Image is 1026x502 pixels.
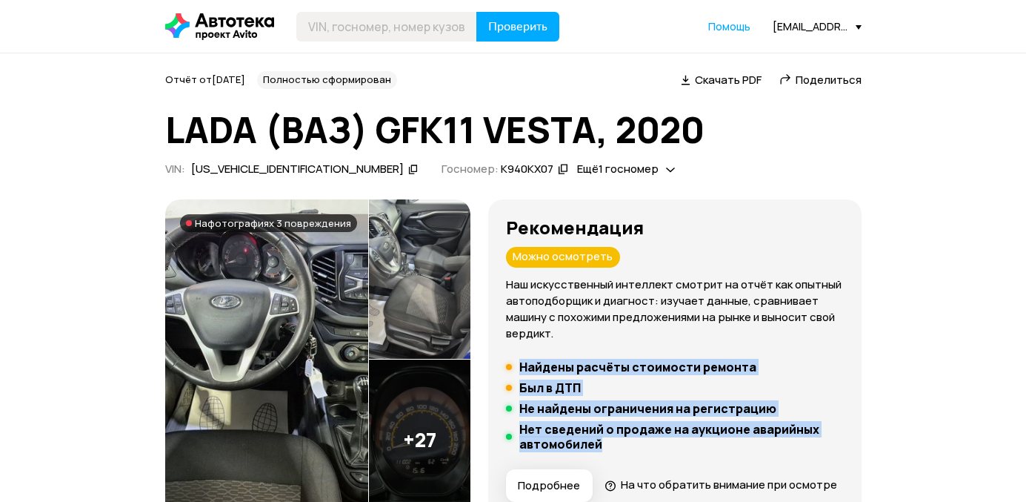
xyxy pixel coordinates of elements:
span: Госномер: [442,161,499,176]
h5: Был в ДТП [519,380,581,395]
span: Проверить [488,21,547,33]
h3: Рекомендация [506,217,844,238]
button: Проверить [476,12,559,42]
a: На что обратить внимание при осмотре [604,477,837,492]
a: Помощь [708,19,750,34]
input: VIN, госномер, номер кузова [296,12,477,42]
span: Отчёт от [DATE] [165,73,245,86]
span: VIN : [165,161,185,176]
a: Скачать PDF [681,72,762,87]
span: Поделиться [796,72,862,87]
button: Подробнее [506,469,593,502]
span: Ещё 1 госномер [577,161,659,176]
span: Помощь [708,19,750,33]
span: На что обратить внимание при осмотре [621,477,837,492]
h5: Не найдены ограничения на регистрацию [519,401,776,416]
p: Наш искусственный интеллект смотрит на отчёт как опытный автоподборщик и диагност: изучает данные... [506,277,844,342]
div: [US_VEHICLE_IDENTIFICATION_NUMBER] [191,162,404,177]
h5: Найдены расчёты стоимости ремонта [519,360,756,374]
span: На фотографиях 3 повреждения [195,217,351,229]
div: Полностью сформирован [257,71,397,89]
h5: Нет сведений о продаже на аукционе аварийных автомобилей [519,422,844,452]
div: [EMAIL_ADDRESS][DOMAIN_NAME] [773,19,862,33]
span: Скачать PDF [695,72,762,87]
h1: LADA (ВАЗ) GFK11 VESTA, 2020 [165,110,862,150]
a: Поделиться [779,72,862,87]
span: Подробнее [518,478,580,493]
div: Можно осмотреть [506,247,620,268]
div: К940КХ07 [501,162,553,177]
